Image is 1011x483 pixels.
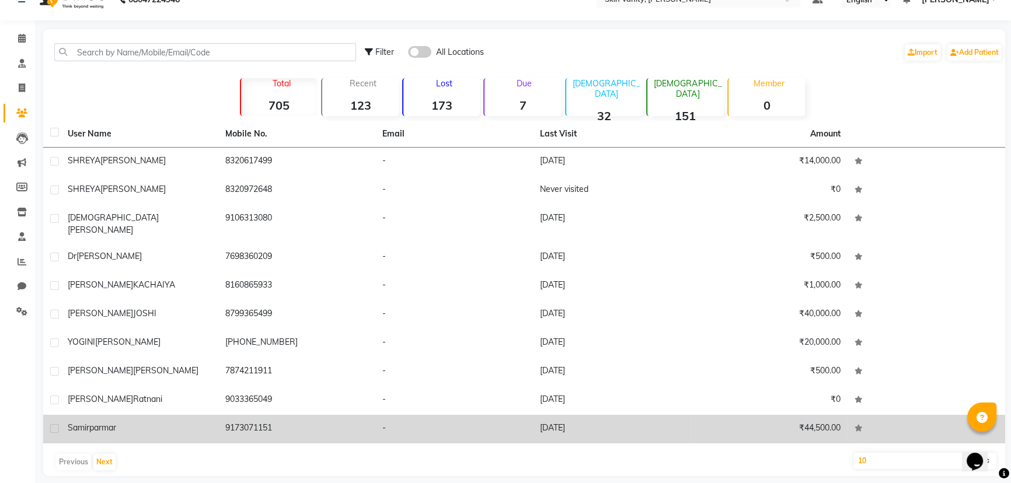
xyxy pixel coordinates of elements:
p: Due [487,78,561,89]
iframe: chat widget [962,436,999,471]
td: 9173071151 [218,415,376,443]
p: Total [246,78,318,89]
span: Filter [375,47,394,57]
td: ₹20,000.00 [691,329,848,358]
td: ₹0 [691,176,848,205]
td: - [375,386,533,415]
td: ₹0 [691,386,848,415]
p: Lost [408,78,480,89]
span: SHREYA [68,155,100,166]
span: [PERSON_NAME] [100,184,166,194]
span: [PERSON_NAME] [133,365,198,376]
strong: 7 [484,98,561,113]
td: - [375,176,533,205]
span: [PERSON_NAME] [68,394,133,404]
td: [DATE] [533,148,691,176]
span: [PERSON_NAME] [68,225,133,235]
td: [DATE] [533,300,691,329]
td: 7874211911 [218,358,376,386]
td: [DATE] [533,272,691,300]
td: - [375,272,533,300]
p: [DEMOGRAPHIC_DATA] [571,78,643,99]
span: SHREYA [68,184,100,194]
strong: 123 [322,98,399,113]
td: 8160865933 [218,272,376,300]
td: [DATE] [533,358,691,386]
span: [PERSON_NAME] [76,251,142,261]
th: Last Visit [533,121,691,148]
span: YOGINI [68,337,95,347]
strong: 705 [241,98,318,113]
td: - [375,329,533,358]
span: [PERSON_NAME] [100,155,166,166]
span: parmar [89,422,116,433]
th: Mobile No. [218,121,376,148]
td: - [375,243,533,272]
td: 8320617499 [218,148,376,176]
span: Dr [68,251,76,261]
th: Email [375,121,533,148]
td: ₹2,500.00 [691,205,848,243]
td: ₹500.00 [691,243,848,272]
span: JOSHI [133,308,156,318]
a: Import [905,44,940,61]
span: samir [68,422,89,433]
td: ₹500.00 [691,358,848,386]
span: [DEMOGRAPHIC_DATA] [68,212,159,223]
td: 9033365049 [218,386,376,415]
button: Next [93,454,116,470]
td: 9106313080 [218,205,376,243]
td: - [375,148,533,176]
td: ₹40,000.00 [691,300,848,329]
td: 8320972648 [218,176,376,205]
span: KACHAIYA [133,279,175,290]
td: ₹44,500.00 [691,415,848,443]
td: [DATE] [533,386,691,415]
td: 8799365499 [218,300,376,329]
td: - [375,205,533,243]
td: - [375,358,533,386]
span: [PERSON_NAME] [68,308,133,318]
strong: 32 [566,108,643,123]
strong: 0 [728,98,805,113]
td: - [375,415,533,443]
span: Ratnani [133,394,162,404]
td: 7698360209 [218,243,376,272]
p: Recent [327,78,399,89]
td: ₹1,000.00 [691,272,848,300]
td: ₹14,000.00 [691,148,848,176]
td: - [375,300,533,329]
span: [PERSON_NAME] [95,337,161,347]
td: [DATE] [533,415,691,443]
td: [DATE] [533,205,691,243]
td: [PHONE_NUMBER] [218,329,376,358]
td: Never visited [533,176,691,205]
input: Search by Name/Mobile/Email/Code [54,43,356,61]
span: [PERSON_NAME] [68,279,133,290]
a: Add Patient [947,44,1002,61]
strong: 173 [403,98,480,113]
span: [PERSON_NAME] [68,365,133,376]
span: All Locations [436,46,484,58]
td: [DATE] [533,243,691,272]
th: User Name [61,121,218,148]
p: [DEMOGRAPHIC_DATA] [652,78,724,99]
th: Amount [803,121,848,147]
p: Member [733,78,805,89]
strong: 151 [647,108,724,123]
td: [DATE] [533,329,691,358]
